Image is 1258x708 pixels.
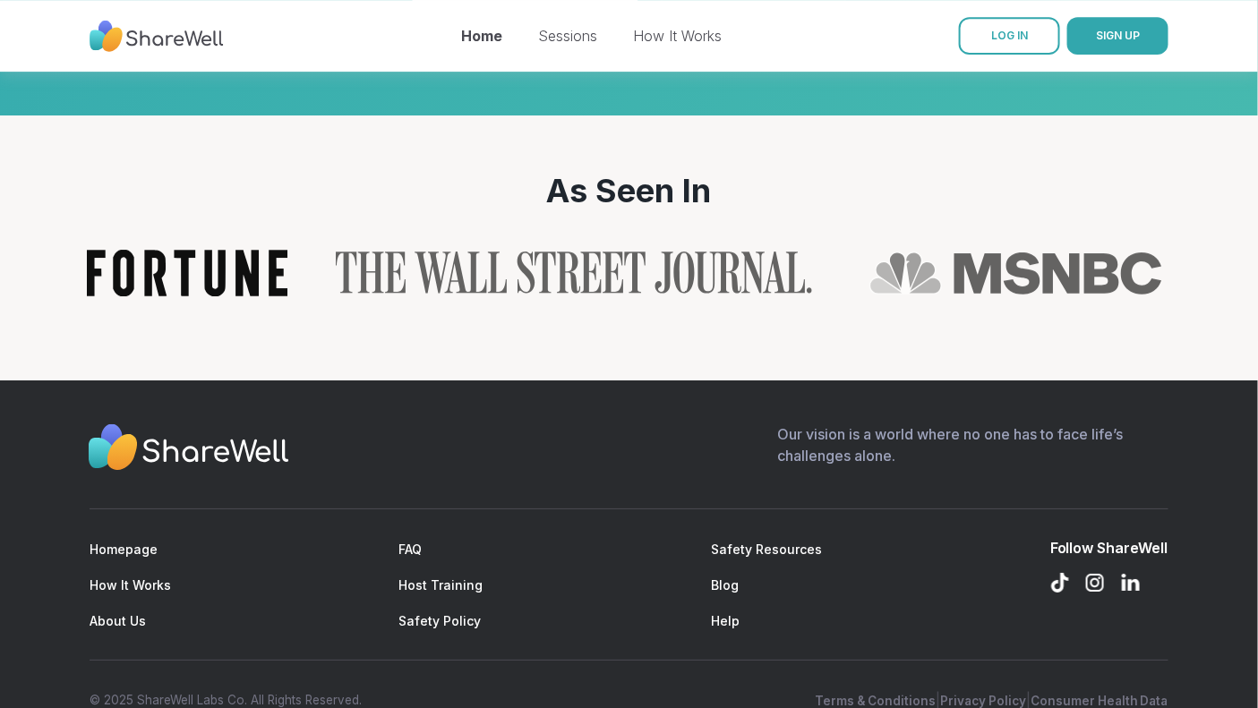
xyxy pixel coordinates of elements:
[461,27,502,45] a: Home
[711,613,740,628] a: Help
[1067,17,1168,55] button: SIGN UP
[959,17,1060,55] a: LOG IN
[991,29,1028,42] span: LOG IN
[538,27,597,45] a: Sessions
[336,252,812,294] a: Read ShareWell coverage in The Wall Street Journal
[399,542,423,557] a: FAQ
[711,577,739,593] a: Blog
[1050,538,1168,558] div: Follow ShareWell
[869,252,1163,294] a: Read ShareWell coverage in MSNBC
[633,27,722,45] a: How It Works
[90,542,158,557] a: Homepage
[869,252,1163,294] img: MSNBC logo
[777,423,1168,480] p: Our vision is a world where no one has to face life’s challenges alone.
[1031,694,1168,708] a: Consumer Health Data
[940,694,1026,708] a: Privacy Policy
[86,249,287,296] a: Read ShareWell coverage in Fortune
[399,613,482,628] a: Safety Policy
[90,613,146,628] a: About Us
[90,12,224,61] img: ShareWell Nav Logo
[815,694,936,708] a: Terms & Conditions
[1096,29,1140,42] span: SIGN UP
[44,173,1215,209] h2: As Seen In
[711,542,822,557] a: Safety Resources
[88,423,289,475] img: Sharewell
[399,577,484,593] a: Host Training
[86,249,287,296] img: Fortune logo
[90,577,171,593] a: How It Works
[336,252,812,294] img: The Wall Street Journal logo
